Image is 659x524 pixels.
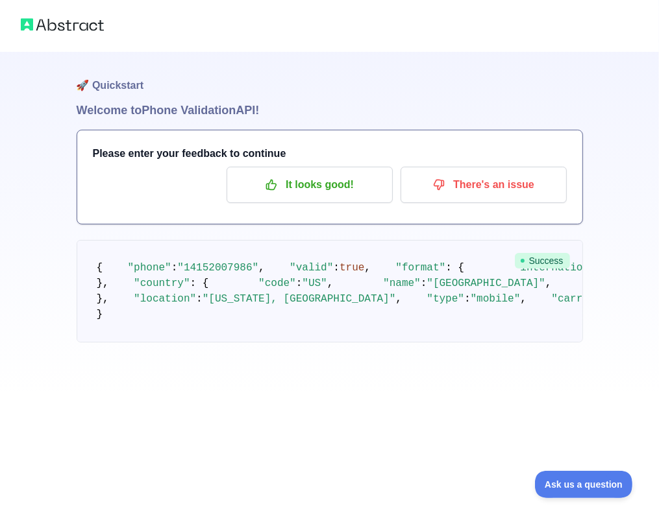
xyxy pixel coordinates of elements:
[134,293,196,305] span: "location"
[134,278,190,289] span: "country"
[93,146,567,161] h3: Please enter your feedback to continue
[203,293,396,305] span: "[US_STATE], [GEOGRAPHIC_DATA]"
[258,278,296,289] span: "code"
[427,293,464,305] span: "type"
[333,262,340,274] span: :
[514,262,608,274] span: "international"
[364,262,371,274] span: ,
[515,253,570,268] span: Success
[471,293,521,305] span: "mobile"
[395,262,445,274] span: "format"
[445,262,464,274] span: : {
[383,278,421,289] span: "name"
[196,293,203,305] span: :
[236,174,383,196] p: It looks good!
[395,293,402,305] span: ,
[77,52,583,101] h1: 🚀 Quickstart
[401,167,567,203] button: There's an issue
[171,262,178,274] span: :
[520,293,527,305] span: ,
[177,262,258,274] span: "14152007986"
[535,471,633,498] iframe: Toggle Customer Support
[302,278,327,289] span: "US"
[77,101,583,119] h1: Welcome to Phone Validation API!
[128,262,171,274] span: "phone"
[340,262,364,274] span: true
[190,278,209,289] span: : {
[421,278,427,289] span: :
[427,278,545,289] span: "[GEOGRAPHIC_DATA]"
[21,16,104,34] img: Abstract logo
[227,167,393,203] button: It looks good!
[290,262,333,274] span: "valid"
[258,262,265,274] span: ,
[551,293,607,305] span: "carrier"
[296,278,303,289] span: :
[545,278,552,289] span: ,
[97,262,103,274] span: {
[410,174,557,196] p: There's an issue
[327,278,334,289] span: ,
[464,293,471,305] span: :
